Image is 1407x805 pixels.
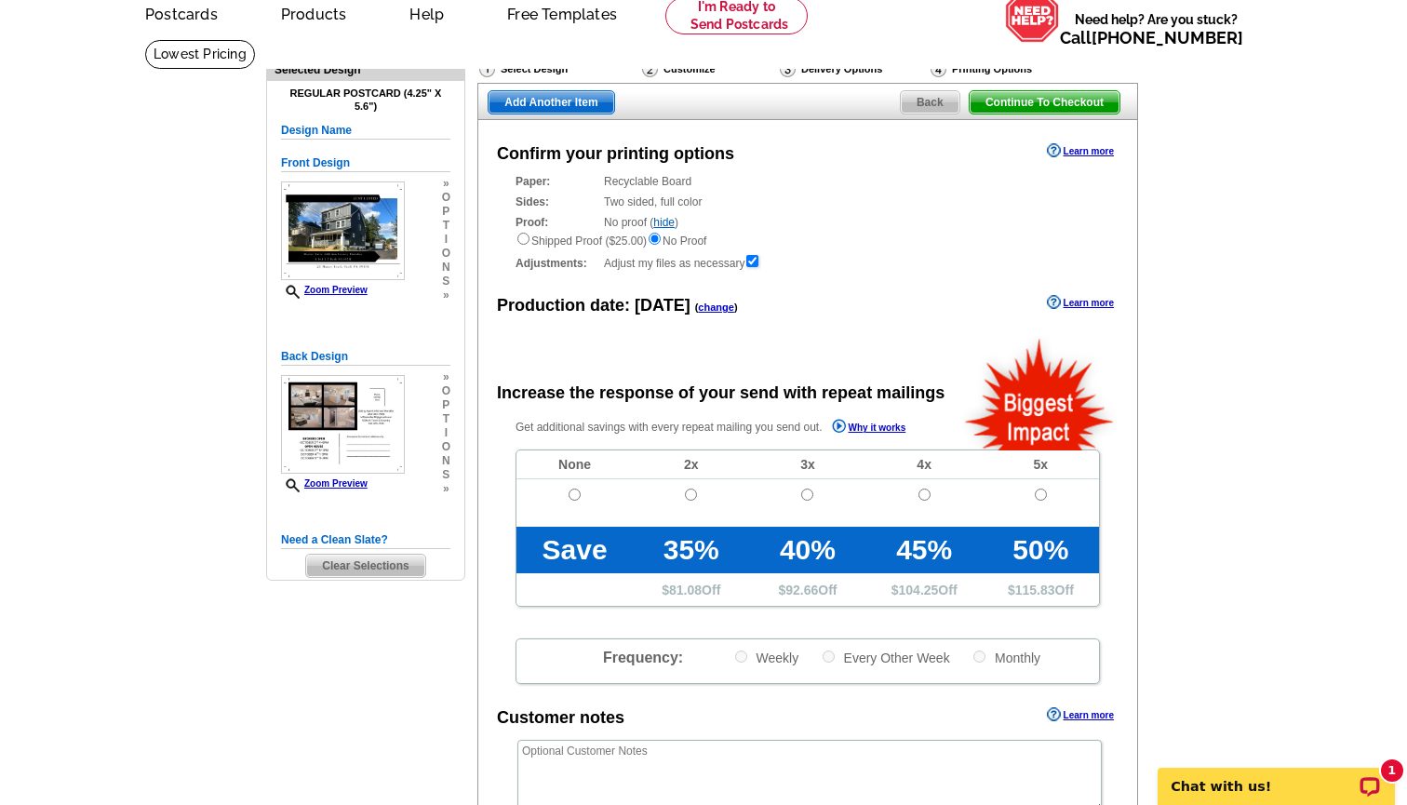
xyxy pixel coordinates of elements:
[780,60,796,77] img: Delivery Options
[488,90,614,114] a: Add Another Item
[973,651,985,663] input: Monthly
[669,583,702,597] span: 81.08
[516,194,598,210] strong: Sides:
[281,531,450,549] h5: Need a Clean Slate?
[735,651,747,663] input: Weekly
[832,419,906,438] a: Why it works
[1015,583,1055,597] span: 115.83
[442,482,450,496] span: »
[1047,295,1114,310] a: Learn more
[983,573,1099,606] td: $ Off
[497,141,734,167] div: Confirm your printing options
[442,261,450,275] span: n
[866,450,983,479] td: 4x
[516,450,633,479] td: None
[442,454,450,468] span: n
[1146,746,1407,805] iframe: LiveChat chat widget
[442,233,450,247] span: i
[516,194,1100,210] div: Two sided, full color
[442,370,450,384] span: »
[281,122,450,140] h5: Design Name
[442,247,450,261] span: o
[983,450,1099,479] td: 5x
[963,336,1117,450] img: biggestImpact.png
[442,205,450,219] span: p
[823,651,835,663] input: Every Other Week
[516,527,633,573] td: Save
[983,527,1099,573] td: 50%
[442,219,450,233] span: t
[1060,28,1243,47] span: Call
[640,60,778,78] div: Customize
[633,527,749,573] td: 35%
[306,555,424,577] span: Clear Selections
[497,381,945,406] div: Increase the response of your send with repeat mailings
[516,173,598,190] strong: Paper:
[281,375,405,474] img: small-thumb.jpg
[1060,10,1253,47] span: Need help? Are you stuck?
[970,91,1119,114] span: Continue To Checkout
[733,649,799,666] label: Weekly
[281,181,405,280] img: small-thumb.jpg
[698,302,734,313] a: change
[479,60,495,77] img: Select Design
[442,177,450,191] span: »
[866,573,983,606] td: $ Off
[442,440,450,454] span: o
[442,426,450,440] span: i
[900,90,960,114] a: Back
[442,288,450,302] span: »
[749,527,865,573] td: 40%
[749,450,865,479] td: 3x
[971,649,1040,666] label: Monthly
[516,214,1100,249] div: No proof ( )
[821,649,950,666] label: Every Other Week
[489,91,613,114] span: Add Another Item
[477,60,640,83] div: Select Design
[442,412,450,426] span: t
[603,650,683,665] span: Frequency:
[899,583,939,597] span: 104.25
[633,573,749,606] td: $ Off
[866,527,983,573] td: 45%
[516,231,1100,249] div: Shipped Proof ($25.00) No Proof
[642,60,658,77] img: Customize
[516,253,1100,272] div: Adjust my files as necessary
[516,255,598,272] strong: Adjustments:
[749,573,865,606] td: $ Off
[1092,28,1243,47] a: [PHONE_NUMBER]
[633,450,749,479] td: 2x
[785,583,818,597] span: 92.66
[931,60,946,77] img: Printing Options & Summary
[901,91,959,114] span: Back
[442,384,450,398] span: o
[281,478,368,489] a: Zoom Preview
[516,417,945,438] p: Get additional savings with every repeat mailing you send out.
[929,60,1032,78] div: Printing Options
[442,468,450,482] span: s
[1047,143,1114,158] a: Learn more
[635,296,690,315] span: [DATE]
[497,705,624,731] div: Customer notes
[442,191,450,205] span: o
[497,293,738,318] div: Production date:
[695,302,738,313] span: ( )
[653,216,675,229] a: hide
[1047,707,1114,722] a: Learn more
[281,87,450,112] h4: Regular Postcard (4.25" x 5.6")
[442,398,450,412] span: p
[267,60,464,78] div: Selected Design
[281,285,368,295] a: Zoom Preview
[516,173,1100,190] div: Recyclable Board
[516,214,598,231] strong: Proof:
[281,348,450,366] h5: Back Design
[281,154,450,172] h5: Front Design
[778,60,929,83] div: Delivery Options
[442,275,450,288] span: s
